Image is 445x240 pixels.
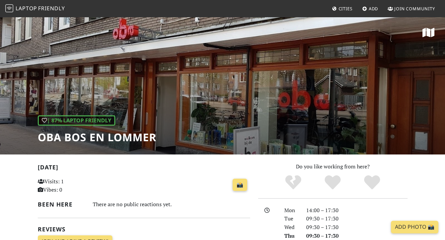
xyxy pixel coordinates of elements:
[280,214,302,223] div: Tue
[302,214,412,223] div: 09:30 – 17:30
[302,223,412,232] div: 09:30 – 17:30
[394,6,435,12] span: Join Community
[258,162,408,171] p: Do you like working from here?
[38,201,85,208] h2: Been here
[352,174,392,191] div: Definitely!
[93,200,250,209] div: There are no public reactions yet.
[38,5,65,12] span: Friendly
[339,6,353,12] span: Cities
[391,221,438,233] a: Add Photo 📸
[38,226,250,233] h2: Reviews
[280,223,302,232] div: Wed
[313,174,353,191] div: Yes
[38,131,156,144] h1: OBA Bos en Lommer
[5,3,65,15] a: LaptopFriendly LaptopFriendly
[233,179,247,191] a: 📸
[38,177,103,194] p: Visits: 1 Vibes: 0
[360,3,381,15] a: Add
[5,4,13,12] img: LaptopFriendly
[38,164,250,173] h2: [DATE]
[274,174,313,191] div: No
[369,6,378,12] span: Add
[302,206,412,215] div: 14:00 – 17:30
[329,3,355,15] a: Cities
[280,206,302,215] div: Mon
[16,5,37,12] span: Laptop
[38,115,115,126] div: | 87% Laptop Friendly
[385,3,438,15] a: Join Community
